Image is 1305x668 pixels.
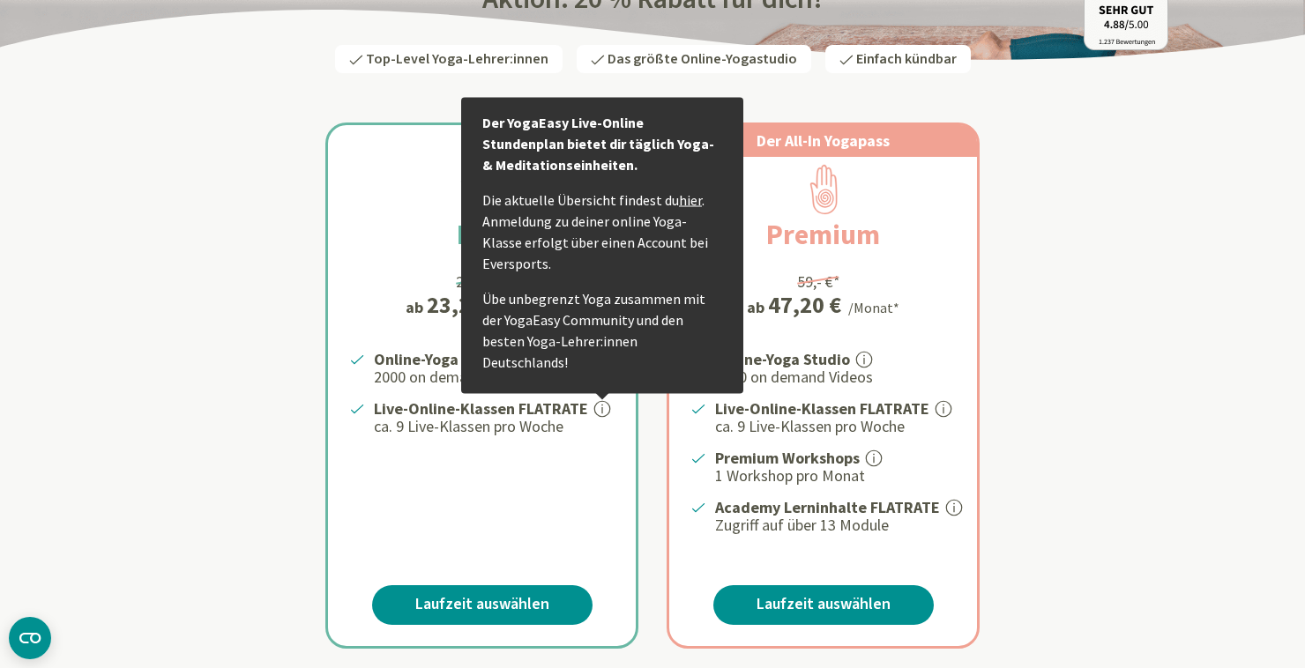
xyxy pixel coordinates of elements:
a: Laufzeit auswählen [713,585,934,625]
p: ca. 9 Live-Klassen pro Woche [715,416,956,437]
a: Laufzeit auswählen [372,585,593,625]
p: Die aktuelle Übersicht findest du . Anmeldung zu deiner online Yoga-Klasse erfolgt über einen Acc... [482,189,722,273]
strong: Live-Online-Klassen FLATRATE [715,398,929,419]
strong: Premium Workshops [715,448,860,468]
div: /Monat* [848,297,899,318]
p: 1 Workshop pro Monat [715,465,956,486]
div: 47,20 € [768,293,841,316]
p: 2000 on demand Videos [715,367,956,388]
span: Einfach kündbar [856,49,957,69]
div: 23,20 € [427,293,500,316]
strong: Online-Yoga Studio [374,349,509,369]
div: 29,- €* [456,270,499,293]
span: ab [747,295,768,319]
h2: Premium [724,213,922,256]
span: Top-Level Yoga-Lehrer:innen [366,49,548,69]
p: Übe unbegrenzt Yoga zusammen mit der YogaEasy Community und den besten Yoga-Lehrer:innen Deutschl... [482,287,722,372]
span: Das größte Online-Yogastudio [608,49,797,69]
a: hier [679,190,702,208]
p: ca. 9 Live-Klassen pro Woche [374,416,615,437]
button: CMP-Widget öffnen [9,617,51,659]
span: Der All-In Yogapass [757,130,890,151]
div: 59,- €* [797,270,840,293]
p: 2000 on demand Videos [374,367,615,388]
strong: Online-Yoga Studio [715,349,850,369]
strong: Academy Lerninhalte FLATRATE [715,497,940,517]
h2: Live [414,213,550,256]
p: Zugriff auf über 13 Module [715,515,956,536]
strong: Der YogaEasy Live-Online Stundenplan bietet dir täglich Yoga- & Meditationseinheiten. [482,113,714,173]
span: ab [406,295,427,319]
strong: Live-Online-Klassen FLATRATE [374,398,588,419]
